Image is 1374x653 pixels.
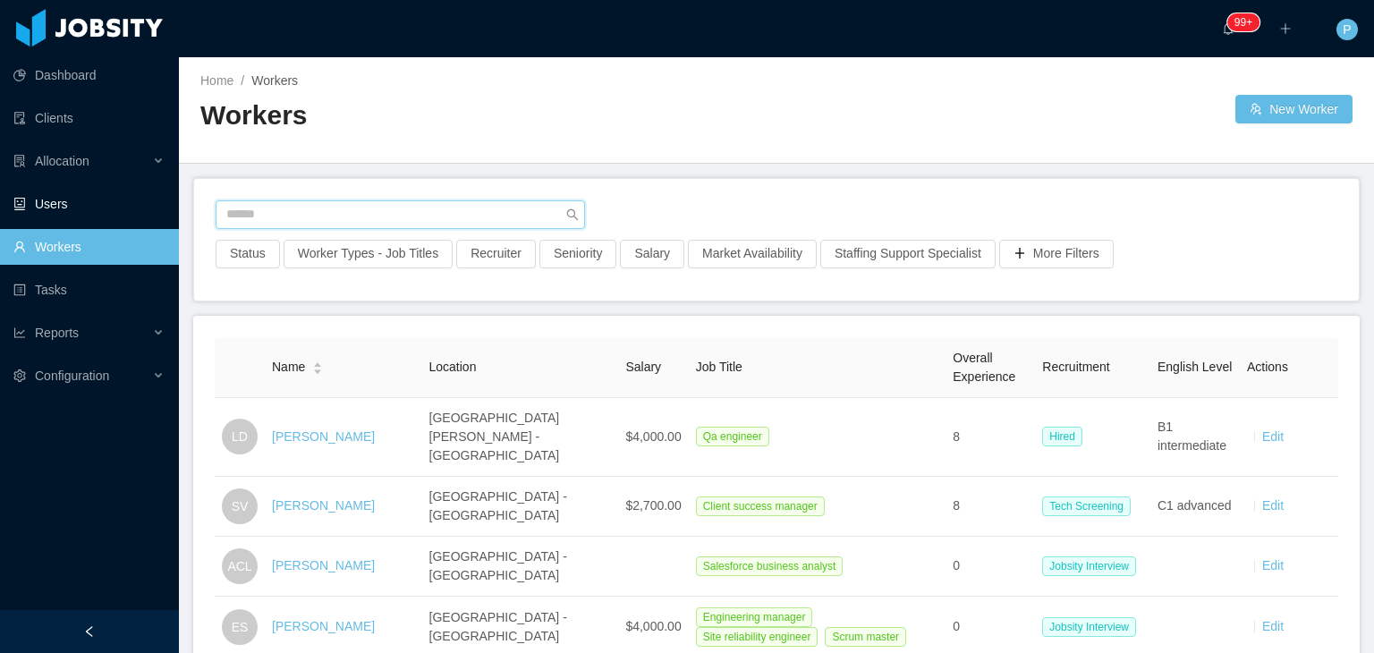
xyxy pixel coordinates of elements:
h2: Workers [200,98,776,134]
i: icon: line-chart [13,326,26,339]
i: icon: search [566,208,579,221]
a: icon: profileTasks [13,272,165,308]
button: Staffing Support Specialist [820,240,996,268]
a: Jobsity Interview [1042,558,1143,572]
span: SV [232,488,249,524]
span: Recruitment [1042,360,1109,374]
td: [GEOGRAPHIC_DATA] - [GEOGRAPHIC_DATA] [422,477,619,537]
span: Name [272,358,305,377]
span: Overall Experience [953,351,1015,384]
i: icon: plus [1279,22,1292,35]
i: icon: setting [13,369,26,382]
span: Workers [251,73,298,88]
span: English Level [1158,360,1232,374]
a: Edit [1262,429,1284,444]
span: Hired [1042,427,1082,446]
button: Salary [620,240,684,268]
span: Jobsity Interview [1042,617,1136,637]
span: ACL [227,548,251,584]
td: B1 intermediate [1150,398,1240,477]
a: Edit [1262,619,1284,633]
td: [GEOGRAPHIC_DATA] - [GEOGRAPHIC_DATA] [422,537,619,597]
div: Sort [312,360,323,372]
span: Reports [35,326,79,340]
span: Scrum master [825,627,906,647]
span: Actions [1247,360,1288,374]
i: icon: caret-down [313,367,323,372]
td: C1 advanced [1150,477,1240,537]
span: / [241,73,244,88]
td: [GEOGRAPHIC_DATA][PERSON_NAME] - [GEOGRAPHIC_DATA] [422,398,619,477]
span: Engineering manager [696,607,813,627]
span: Salary [625,360,661,374]
a: Jobsity Interview [1042,619,1143,633]
a: [PERSON_NAME] [272,619,375,633]
a: Tech Screening [1042,498,1138,513]
td: 8 [946,398,1035,477]
a: Hired [1042,428,1090,443]
span: LD [232,419,248,454]
td: 8 [946,477,1035,537]
a: icon: robotUsers [13,186,165,222]
span: $4,000.00 [625,429,681,444]
button: Seniority [539,240,616,268]
span: Allocation [35,154,89,168]
button: Recruiter [456,240,536,268]
span: P [1343,19,1351,40]
button: Worker Types - Job Titles [284,240,453,268]
a: icon: userWorkers [13,229,165,265]
a: icon: pie-chartDashboard [13,57,165,93]
button: icon: plusMore Filters [999,240,1114,268]
span: ES [232,609,249,645]
button: icon: usergroup-addNew Worker [1235,95,1353,123]
i: icon: caret-up [313,360,323,366]
a: [PERSON_NAME] [272,558,375,572]
span: Qa engineer [696,427,769,446]
a: [PERSON_NAME] [272,429,375,444]
button: Status [216,240,280,268]
a: Edit [1262,558,1284,572]
i: icon: solution [13,155,26,167]
span: Location [429,360,477,374]
i: icon: bell [1222,22,1234,35]
a: [PERSON_NAME] [272,498,375,513]
span: Site reliability engineer [696,627,818,647]
span: Jobsity Interview [1042,556,1136,576]
span: $2,700.00 [625,498,681,513]
a: Home [200,73,233,88]
span: Salesforce business analyst [696,556,844,576]
button: Market Availability [688,240,817,268]
span: Client success manager [696,496,825,516]
sup: 1734 [1227,13,1259,31]
span: Job Title [696,360,742,374]
span: $4,000.00 [625,619,681,633]
a: icon: auditClients [13,100,165,136]
a: Edit [1262,498,1284,513]
td: 0 [946,537,1035,597]
span: Configuration [35,369,109,383]
span: Tech Screening [1042,496,1131,516]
